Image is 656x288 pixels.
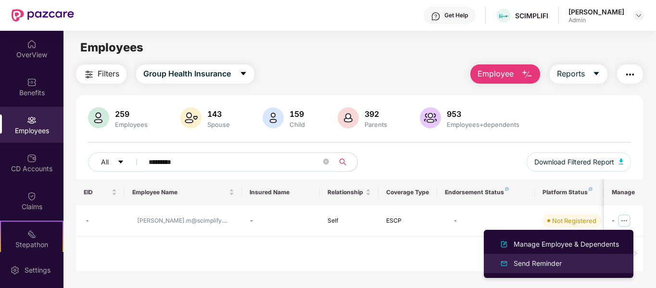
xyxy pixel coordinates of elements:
[604,179,643,205] th: Manage
[527,152,631,172] button: Download Filtered Report
[205,109,232,119] div: 143
[328,216,371,225] div: Self
[288,109,307,119] div: 159
[27,229,37,239] img: svg+xml;base64,PHN2ZyB4bWxucz0iaHR0cDovL3d3dy53My5vcmcvMjAwMC9zdmciIHdpZHRoPSIyMSIgaGVpZ2h0PSIyMC...
[113,109,150,119] div: 259
[542,188,595,196] div: Platform Status
[470,64,540,84] button: Employee
[445,121,521,128] div: Employees+dependents
[505,187,509,191] img: svg+xml;base64,PHN2ZyB4bWxucz0iaHR0cDovL3d3dy53My5vcmcvMjAwMC9zdmciIHdpZHRoPSI4IiBoZWlnaHQ9IjgiIH...
[628,246,643,262] li: Next Page
[101,157,109,167] span: All
[320,179,378,205] th: Relationship
[242,179,320,205] th: Insured Name
[498,258,510,269] img: svg+xml;base64,PHN2ZyB4bWxucz0iaHR0cDovL3d3dy53My5vcmcvMjAwMC9zdmciIHhtbG5zOnhsaW5rPSJodHRwOi8vd3...
[512,239,621,250] div: Manage Employee & Dependents
[136,64,254,84] button: Group Health Insurancecaret-down
[27,153,37,163] img: svg+xml;base64,PHN2ZyBpZD0iQ0RfQWNjb3VudHMiIGRhdGEtbmFtZT0iQ0QgQWNjb3VudHMiIHhtbG5zPSJodHRwOi8vd3...
[240,70,247,78] span: caret-down
[568,7,624,16] div: [PERSON_NAME]
[515,11,548,20] div: SCIMPLIFI
[444,12,468,19] div: Get Help
[180,107,202,128] img: svg+xml;base64,PHN2ZyB4bWxucz0iaHR0cDovL3d3dy53My5vcmcvMjAwMC9zdmciIHhtbG5zOnhsaW5rPSJodHRwOi8vd3...
[628,246,643,262] button: right
[497,13,511,20] img: transparent%20(1).png
[552,216,596,225] div: Not Registered
[117,159,124,166] span: caret-down
[10,265,20,275] img: svg+xml;base64,PHN2ZyBpZD0iU2V0dGluZy0yMHgyMCIgeG1sbnM9Imh0dHA6Ly93d3cudzMub3JnLzIwMDAvc3ZnIiB3aW...
[132,188,227,196] span: Employee Name
[420,107,441,128] img: svg+xml;base64,PHN2ZyB4bWxucz0iaHR0cDovL3d3dy53My5vcmcvMjAwMC9zdmciIHhtbG5zOnhsaW5rPSJodHRwOi8vd3...
[478,68,514,80] span: Employee
[617,213,632,228] img: manageButton
[86,216,117,225] div: -
[386,216,429,225] div: ESCP
[363,109,389,119] div: 392
[27,77,37,87] img: svg+xml;base64,PHN2ZyBpZD0iQmVuZWZpdHMiIHhtbG5zPSJodHRwOi8vd3d3LnczLm9yZy8yMDAwL3N2ZyIgd2lkdGg9Ij...
[512,258,564,269] div: Send Reminder
[323,158,329,167] span: close-circle
[84,188,110,196] span: EID
[445,188,527,196] div: Endorsement Status
[338,107,359,128] img: svg+xml;base64,PHN2ZyB4bWxucz0iaHR0cDovL3d3dy53My5vcmcvMjAwMC9zdmciIHhtbG5zOnhsaW5rPSJodHRwOi8vd3...
[113,121,150,128] div: Employees
[22,265,53,275] div: Settings
[27,39,37,49] img: svg+xml;base64,PHN2ZyBpZD0iSG9tZSIgeG1sbnM9Imh0dHA6Ly93d3cudzMub3JnLzIwMDAvc3ZnIiB3aWR0aD0iMjAiIG...
[632,250,638,256] span: right
[454,216,457,225] div: -
[550,64,607,84] button: Reportscaret-down
[125,179,242,205] th: Employee Name
[521,69,533,80] img: svg+xml;base64,PHN2ZyB4bWxucz0iaHR0cDovL3d3dy53My5vcmcvMjAwMC9zdmciIHhtbG5zOnhsaW5rPSJodHRwOi8vd3...
[1,240,63,250] div: Stepathon
[328,188,364,196] span: Relationship
[445,109,521,119] div: 953
[557,68,585,80] span: Reports
[334,152,358,172] button: search
[431,12,441,21] img: svg+xml;base64,PHN2ZyBpZD0iSGVscC0zMngzMiIgeG1sbnM9Imh0dHA6Ly93d3cudzMub3JnLzIwMDAvc3ZnIiB3aWR0aD...
[593,70,600,78] span: caret-down
[323,159,329,164] span: close-circle
[263,107,284,128] img: svg+xml;base64,PHN2ZyB4bWxucz0iaHR0cDovL3d3dy53My5vcmcvMjAwMC9zdmciIHhtbG5zOnhsaW5rPSJodHRwOi8vd3...
[88,152,147,172] button: Allcaret-down
[624,69,636,80] img: svg+xml;base64,PHN2ZyB4bWxucz0iaHR0cDovL3d3dy53My5vcmcvMjAwMC9zdmciIHdpZHRoPSIyNCIgaGVpZ2h0PSIyNC...
[205,121,232,128] div: Spouse
[76,179,125,205] th: EID
[378,179,437,205] th: Coverage Type
[83,69,95,80] img: svg+xml;base64,PHN2ZyB4bWxucz0iaHR0cDovL3d3dy53My5vcmcvMjAwMC9zdmciIHdpZHRoPSIyNCIgaGVpZ2h0PSIyNC...
[363,121,389,128] div: Parents
[27,191,37,201] img: svg+xml;base64,PHN2ZyBpZD0iQ2xhaW0iIHhtbG5zPSJodHRwOi8vd3d3LnczLm9yZy8yMDAwL3N2ZyIgd2lkdGg9IjIwIi...
[80,40,143,54] span: Employees
[76,64,126,84] button: Filters
[288,121,307,128] div: Child
[589,187,593,191] img: svg+xml;base64,PHN2ZyB4bWxucz0iaHR0cDovL3d3dy53My5vcmcvMjAwMC9zdmciIHdpZHRoPSI4IiBoZWlnaHQ9IjgiIH...
[137,216,227,225] div: [PERSON_NAME].m@scimplify....
[568,16,624,24] div: Admin
[88,107,109,128] img: svg+xml;base64,PHN2ZyB4bWxucz0iaHR0cDovL3d3dy53My5vcmcvMjAwMC9zdmciIHhtbG5zOnhsaW5rPSJodHRwOi8vd3...
[635,12,643,19] img: svg+xml;base64,PHN2ZyBpZD0iRHJvcGRvd24tMzJ4MzIiIHhtbG5zPSJodHRwOi8vd3d3LnczLm9yZy8yMDAwL3N2ZyIgd2...
[98,68,119,80] span: Filters
[27,115,37,125] img: svg+xml;base64,PHN2ZyBpZD0iRW1wbG95ZWVzIiB4bWxucz0iaHR0cDovL3d3dy53My5vcmcvMjAwMC9zdmciIHdpZHRoPS...
[143,68,231,80] span: Group Health Insurance
[334,158,353,166] span: search
[12,9,74,22] img: New Pazcare Logo
[619,159,624,164] img: svg+xml;base64,PHN2ZyB4bWxucz0iaHR0cDovL3d3dy53My5vcmcvMjAwMC9zdmciIHhtbG5zOnhsaW5rPSJodHRwOi8vd3...
[498,238,510,250] img: svg+xml;base64,PHN2ZyB4bWxucz0iaHR0cDovL3d3dy53My5vcmcvMjAwMC9zdmciIHhtbG5zOnhsaW5rPSJodHRwOi8vd3...
[250,216,313,225] div: -
[534,157,614,167] span: Download Filtered Report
